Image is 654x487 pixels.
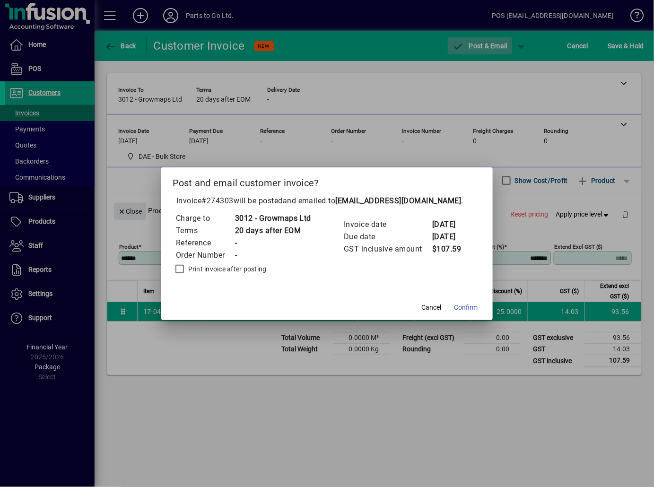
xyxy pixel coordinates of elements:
p: Invoice will be posted . [173,195,482,207]
span: Cancel [421,303,441,313]
span: Confirm [454,303,478,313]
td: Terms [175,225,235,237]
td: Reference [175,237,235,249]
td: 3012 - Growmaps Ltd [235,212,312,225]
td: - [235,237,312,249]
td: GST inclusive amount [343,243,432,255]
td: Order Number [175,249,235,261]
td: Charge to [175,212,235,225]
button: Cancel [416,299,446,316]
label: Print invoice after posting [186,264,267,274]
td: Due date [343,231,432,243]
h2: Post and email customer invoice? [161,167,493,195]
span: #274303 [201,196,234,205]
span: and emailed to [283,196,462,205]
td: [DATE] [432,218,470,231]
button: Confirm [450,299,481,316]
td: Invoice date [343,218,432,231]
td: [DATE] [432,231,470,243]
td: 20 days after EOM [235,225,312,237]
b: [EMAIL_ADDRESS][DOMAIN_NAME] [336,196,462,205]
td: $107.59 [432,243,470,255]
td: - [235,249,312,261]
